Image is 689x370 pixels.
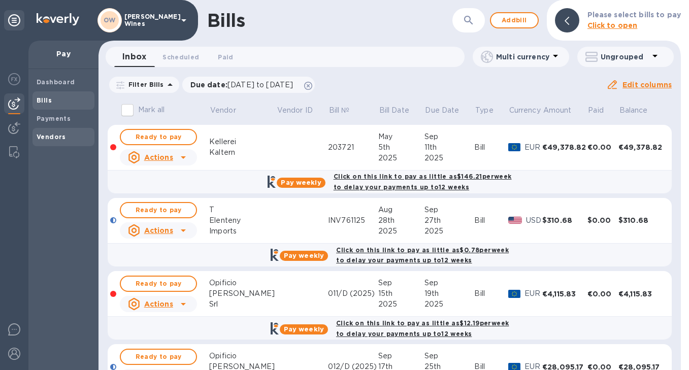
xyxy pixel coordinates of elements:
div: Imports [209,226,276,237]
span: Paid [218,52,233,62]
p: Multi currency [496,52,549,62]
span: Paid [588,105,617,116]
h1: Bills [207,10,245,31]
b: Vendors [37,133,66,141]
p: EUR [524,142,542,153]
b: Bills [37,96,52,104]
div: Bill [474,288,508,299]
div: [PERSON_NAME] [209,288,276,299]
p: Ungrouped [601,52,649,62]
img: Logo [37,13,79,25]
span: [DATE] to [DATE] [227,81,293,89]
p: [PERSON_NAME] Wines [124,13,175,27]
span: Vendor [210,105,249,116]
b: OW [104,16,116,24]
div: 2025 [378,226,424,237]
p: Mark all [138,105,165,115]
div: 27th [424,215,475,226]
span: Add bill [499,14,530,26]
div: $310.68 [542,215,587,225]
div: May [378,131,424,142]
img: Foreign exchange [8,73,20,85]
u: Actions [144,226,173,234]
div: INV761125 [328,215,378,226]
p: Pay [37,49,90,59]
div: 2025 [424,226,475,237]
div: T [209,205,276,215]
p: Vendor [210,105,236,116]
div: 11th [424,142,475,153]
span: Bill № [329,105,363,116]
span: Amount [543,105,585,116]
div: $310.68 [618,215,664,225]
div: Kaltern [209,147,276,158]
div: Kellerei [209,137,276,147]
p: Vendor ID [277,105,313,116]
div: 203721 [328,142,378,153]
u: Actions [144,153,173,161]
div: €0.00 [587,142,618,152]
div: Sep [378,351,424,361]
span: Inbox [122,50,146,64]
span: Due Date [425,105,472,116]
div: Sep [378,278,424,288]
div: Bill [474,215,508,226]
button: Ready to pay [120,349,197,365]
b: Click to open [587,21,638,29]
b: Dashboard [37,78,75,86]
u: Actions [144,300,173,308]
b: Click on this link to pay as little as $0.78 per week to delay your payments up to 12 weeks [336,246,509,264]
div: Sep [424,278,475,288]
p: Amount [543,105,572,116]
div: €0.00 [587,289,618,299]
div: 2025 [378,299,424,310]
p: Currency [509,105,541,116]
div: 5th [378,142,424,153]
div: 011/D (2025) [328,288,378,299]
b: Payments [37,115,71,122]
div: €49,378.82 [542,142,587,152]
u: Edit columns [622,81,672,89]
div: Sep [424,205,475,215]
div: 19th [424,288,475,299]
p: Filter Bills [124,80,164,89]
b: Click on this link to pay as little as $146.21 per week to delay your payments up to 12 weeks [334,173,512,191]
div: €49,378.82 [618,142,664,152]
span: Ready to pay [129,131,188,143]
div: 2025 [424,153,475,163]
div: €4,115.83 [542,289,587,299]
div: $0.00 [587,215,618,225]
div: Aug [378,205,424,215]
div: 28th [378,215,424,226]
p: Paid [588,105,604,116]
span: Bill Date [379,105,422,116]
div: 2025 [424,299,475,310]
p: Due date : [190,80,299,90]
p: Balance [619,105,648,116]
div: Opificio [209,278,276,288]
b: Pay weekly [284,325,324,333]
p: Bill Date [379,105,409,116]
div: Srl [209,299,276,310]
b: Please select bills to pay [587,11,681,19]
span: Scheduled [162,52,199,62]
p: USD [526,215,542,226]
button: Ready to pay [120,276,197,292]
span: Type [475,105,507,116]
p: Bill № [329,105,350,116]
b: Pay weekly [281,179,321,186]
b: Pay weekly [284,252,324,259]
p: Type [475,105,494,116]
div: Opificio [209,351,276,361]
span: Ready to pay [129,204,188,216]
button: Addbill [490,12,539,28]
button: Ready to pay [120,129,197,145]
p: EUR [524,288,542,299]
span: Ready to pay [129,351,188,363]
div: 15th [378,288,424,299]
button: Ready to pay [120,202,197,218]
div: €4,115.83 [618,289,664,299]
div: Due date:[DATE] to [DATE] [182,77,315,93]
div: Sep [424,131,475,142]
